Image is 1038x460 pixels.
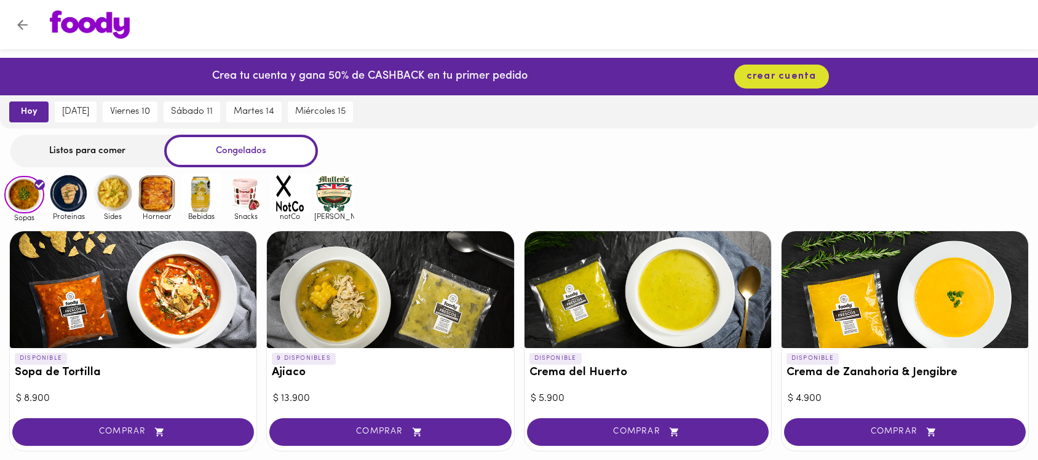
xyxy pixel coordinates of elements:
span: [DATE] [62,106,89,117]
span: martes 14 [234,106,274,117]
div: Crema de Zanahoria & Jengibre [782,231,1028,348]
span: Sides [93,212,133,220]
h3: Ajiaco [272,367,509,379]
span: Bebidas [181,212,221,220]
img: logo.png [50,10,130,39]
button: sábado 11 [164,101,220,122]
img: notCo [270,173,310,213]
div: $ 4.900 [788,392,1022,406]
button: COMPRAR [12,418,254,446]
span: crear cuenta [747,71,817,82]
h3: Crema del Huerto [529,367,766,379]
span: viernes 10 [110,106,150,117]
img: Hornear [137,173,177,213]
span: sábado 11 [171,106,213,117]
span: Sopas [4,213,44,221]
span: COMPRAR [799,427,1010,437]
div: Ajiaco [267,231,513,348]
span: Hornear [137,212,177,220]
div: $ 5.900 [531,392,765,406]
img: mullens [314,173,354,213]
p: DISPONIBLE [529,353,582,364]
img: Sopas [4,176,44,214]
span: COMPRAR [28,427,239,437]
button: Volver [7,10,38,40]
h3: Sopa de Tortilla [15,367,252,379]
div: Congelados [164,135,318,167]
span: notCo [270,212,310,220]
button: hoy [9,101,49,122]
span: Snacks [226,212,266,220]
img: Bebidas [181,173,221,213]
iframe: Messagebird Livechat Widget [967,389,1026,448]
p: Crea tu cuenta y gana 50% de CASHBACK en tu primer pedido [212,69,528,85]
span: [PERSON_NAME] [314,212,354,220]
p: DISPONIBLE [15,353,67,364]
div: Listos para comer [10,135,164,167]
div: $ 8.900 [16,392,250,406]
button: viernes 10 [103,101,157,122]
button: COMPRAR [784,418,1026,446]
button: [DATE] [55,101,97,122]
span: Proteinas [49,212,89,220]
div: Crema del Huerto [525,231,771,348]
p: DISPONIBLE [786,353,839,364]
div: Sopa de Tortilla [10,231,256,348]
div: $ 13.900 [273,392,507,406]
button: COMPRAR [527,418,769,446]
h3: Crema de Zanahoria & Jengibre [786,367,1023,379]
img: Snacks [226,173,266,213]
button: crear cuenta [734,65,829,89]
span: hoy [18,106,40,117]
span: miércoles 15 [295,106,346,117]
img: Proteinas [49,173,89,213]
p: 9 DISPONIBLES [272,353,336,364]
span: COMPRAR [285,427,496,437]
button: COMPRAR [269,418,511,446]
button: miércoles 15 [288,101,353,122]
img: Sides [93,173,133,213]
span: COMPRAR [542,427,753,437]
button: martes 14 [226,101,282,122]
